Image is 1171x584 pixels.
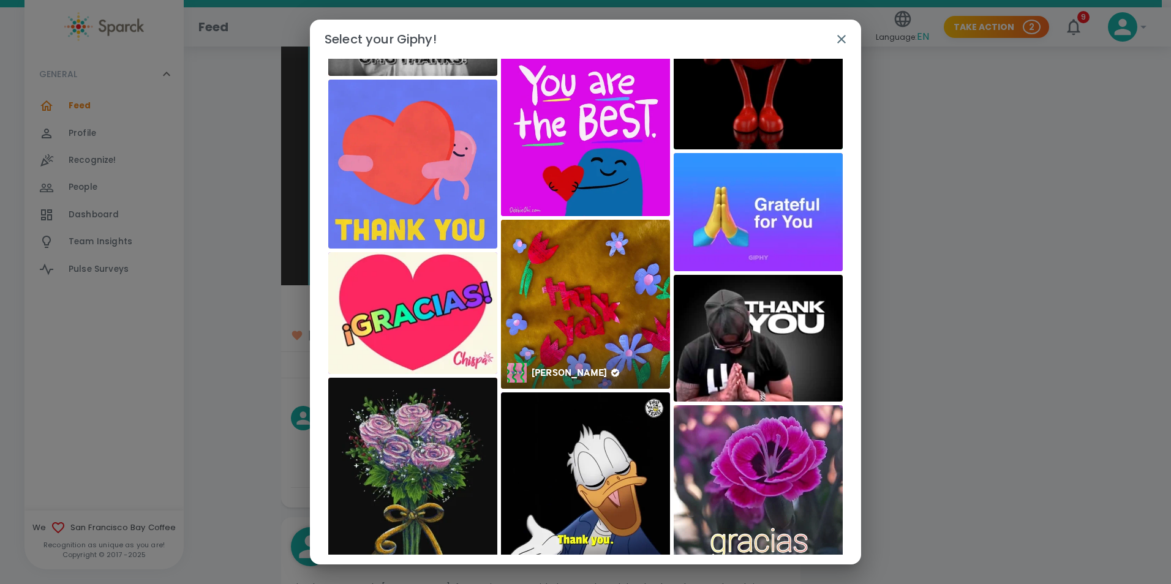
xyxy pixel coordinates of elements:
img: Stop Motion Thank You GIF by Jess [501,220,670,389]
h2: Select your Giphy! [310,20,861,59]
img: 80h.gif [507,363,527,383]
img: Muchisimas Gracias GIF [674,405,843,572]
div: [PERSON_NAME] [532,365,607,380]
img: Kawaii gif. A pink oval shape with a warm smiling face holds out a red heart as yellow text appea... [328,80,497,249]
img: Donald Duck Thank You GIF by First We Feast [501,392,670,561]
img: Digital art gif. A 3D rendering of the prayer hands emoji, tilting forward in thanks against a bl... [674,153,843,271]
img: You Are The Best GIF by Debbie Ridpath Ohi [501,47,670,216]
img: Video gif. Ty Blkbok with a beard and a backwards black baseball cap puts his hands together in g... [674,275,843,402]
img: Happy Day Thank You GIF by Chispa App [328,252,497,374]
